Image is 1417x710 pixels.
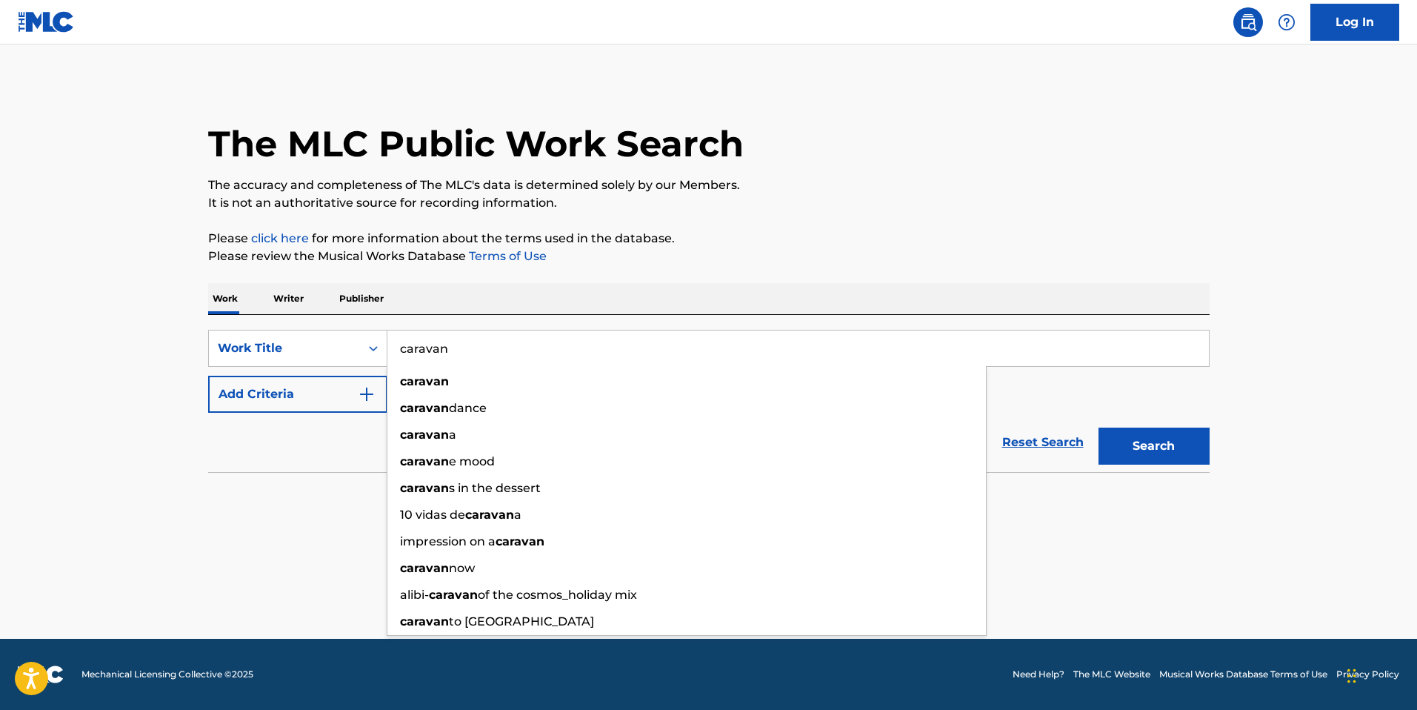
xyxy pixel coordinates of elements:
div: Drag [1347,654,1356,698]
strong: caravan [429,588,478,602]
span: to [GEOGRAPHIC_DATA] [449,614,594,628]
a: Need Help? [1013,668,1064,681]
p: Writer [269,283,308,314]
a: Reset Search [995,426,1091,459]
form: Search Form [208,330,1210,472]
strong: caravan [496,534,544,548]
a: Musical Works Database Terms of Use [1159,668,1327,681]
span: alibi- [400,588,429,602]
a: Terms of Use [466,249,547,263]
strong: caravan [400,481,449,495]
img: help [1278,13,1296,31]
p: Publisher [335,283,388,314]
h1: The MLC Public Work Search [208,122,744,166]
a: The MLC Website [1073,668,1150,681]
span: a [514,508,521,522]
strong: caravan [400,561,449,575]
span: now [449,561,475,575]
a: Log In [1310,4,1399,41]
span: of the cosmos_holiday mix [478,588,637,602]
button: Search [1098,428,1210,465]
button: Add Criteria [208,376,387,413]
a: Public Search [1233,7,1263,37]
strong: caravan [400,454,449,468]
span: s in the dessert [449,481,541,495]
a: click here [251,231,309,245]
span: impression on a [400,534,496,548]
span: Mechanical Licensing Collective © 2025 [81,668,253,681]
span: 10 vidas de [400,508,465,522]
strong: caravan [400,428,449,442]
p: Work [208,283,242,314]
span: e mood [449,454,495,468]
span: dance [449,401,487,415]
img: search [1239,13,1257,31]
img: 9d2ae6d4665cec9f34b9.svg [358,385,376,403]
iframe: Chat Widget [1343,639,1417,710]
strong: caravan [400,614,449,628]
img: MLC Logo [18,11,75,33]
a: Privacy Policy [1336,668,1399,681]
div: Work Title [218,339,351,357]
p: Please for more information about the terms used in the database. [208,230,1210,248]
p: The accuracy and completeness of The MLC's data is determined solely by our Members. [208,176,1210,194]
p: Please review the Musical Works Database [208,248,1210,265]
img: logo [18,666,64,683]
span: a [449,428,456,442]
p: It is not an authoritative source for recording information. [208,194,1210,212]
div: Help [1272,7,1301,37]
strong: caravan [400,374,449,388]
strong: caravan [400,401,449,415]
strong: caravan [465,508,514,522]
